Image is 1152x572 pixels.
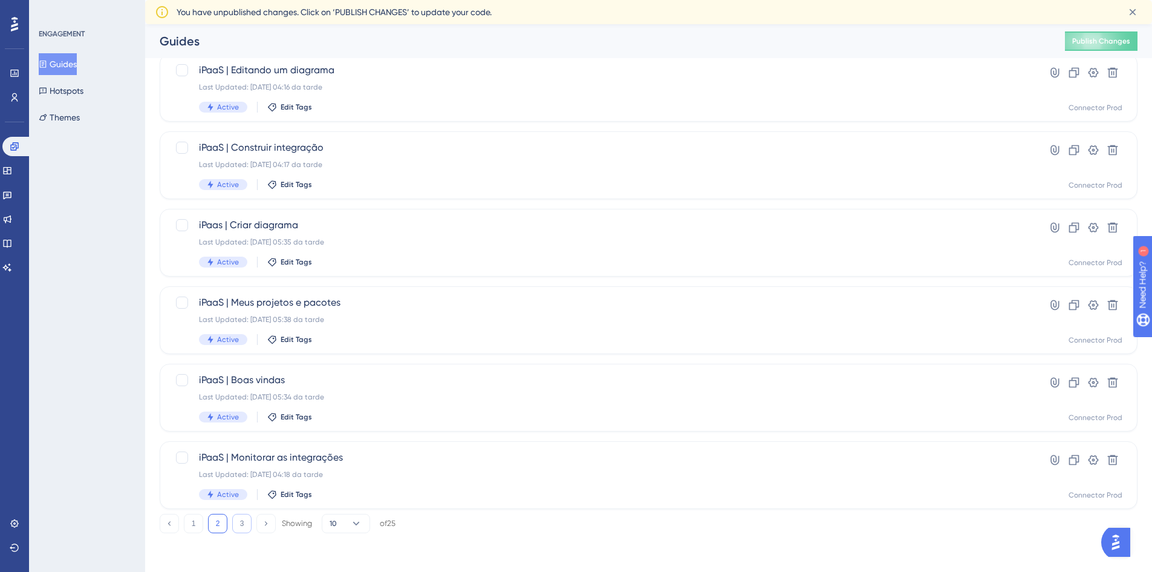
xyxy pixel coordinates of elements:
button: Publish Changes [1065,31,1137,51]
span: iPaaS | Construir integração [199,140,1001,155]
button: Guides [39,53,77,75]
button: Hotspots [39,80,83,102]
div: Last Updated: [DATE] 05:38 da tarde [199,315,1001,324]
span: iPaaS | Meus projetos e pacotes [199,295,1001,310]
span: Edit Tags [281,180,312,189]
span: Active [217,180,239,189]
button: Edit Tags [267,335,312,344]
iframe: UserGuiding AI Assistant Launcher [1101,524,1137,560]
div: ENGAGEMENT [39,29,85,39]
button: Themes [39,107,80,128]
button: Edit Tags [267,490,312,499]
div: Connector Prod [1069,335,1122,345]
span: Edit Tags [281,102,312,112]
span: Edit Tags [281,412,312,422]
div: of 25 [380,518,395,529]
div: Last Updated: [DATE] 05:35 da tarde [199,237,1001,247]
span: Active [217,490,239,499]
button: 1 [184,514,203,533]
span: Edit Tags [281,257,312,267]
span: Active [217,257,239,267]
span: Active [217,102,239,112]
span: iPaaS | Monitorar as integrações [199,450,1001,465]
span: Active [217,412,239,422]
div: Showing [282,518,312,529]
button: Edit Tags [267,257,312,267]
div: Last Updated: [DATE] 04:18 da tarde [199,470,1001,479]
span: Edit Tags [281,490,312,499]
div: Connector Prod [1069,103,1122,113]
span: Active [217,335,239,344]
div: 1 [84,6,88,16]
button: 10 [322,514,370,533]
div: Connector Prod [1069,258,1122,268]
span: Need Help? [28,3,76,18]
span: Edit Tags [281,335,312,344]
div: Last Updated: [DATE] 04:16 da tarde [199,82,1001,92]
button: Edit Tags [267,102,312,112]
span: iPaaS | Boas vindas [199,373,1001,387]
div: Connector Prod [1069,413,1122,422]
button: 3 [232,514,252,533]
span: iPaaS | Editando um diagrama [199,63,1001,77]
button: Edit Tags [267,412,312,422]
div: Guides [160,33,1035,50]
span: iPaas | Criar diagrama [199,218,1001,232]
div: Last Updated: [DATE] 04:17 da tarde [199,160,1001,169]
span: You have unpublished changes. Click on ‘PUBLISH CHANGES’ to update your code. [177,5,492,19]
div: Last Updated: [DATE] 05:34 da tarde [199,392,1001,402]
div: Connector Prod [1069,490,1122,500]
div: Connector Prod [1069,180,1122,190]
button: 2 [208,514,227,533]
span: 10 [330,519,337,528]
span: Publish Changes [1072,36,1130,46]
button: Edit Tags [267,180,312,189]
